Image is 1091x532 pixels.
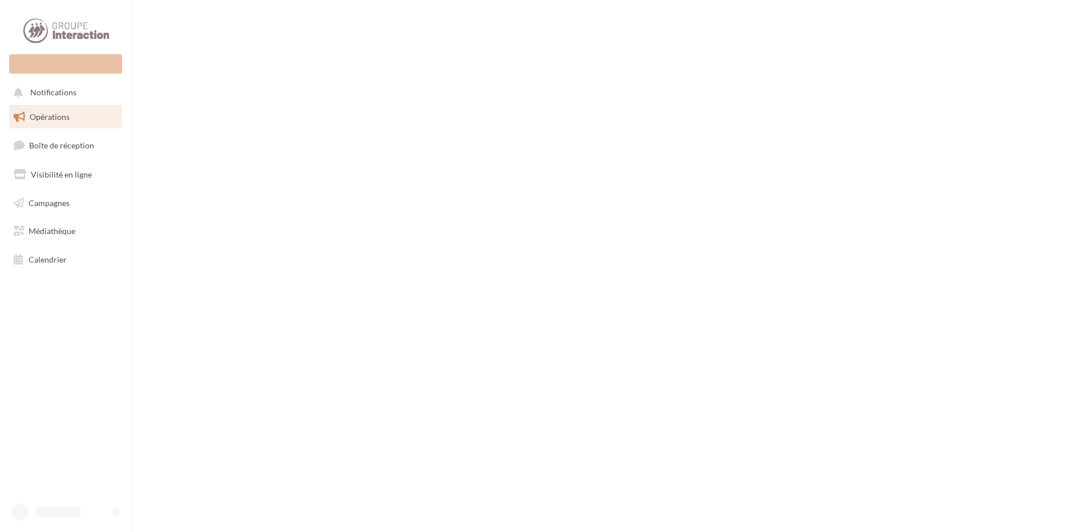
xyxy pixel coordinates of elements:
[7,105,124,129] a: Opérations
[7,248,124,272] a: Calendrier
[30,112,70,122] span: Opérations
[31,170,92,179] span: Visibilité en ligne
[7,133,124,158] a: Boîte de réception
[9,54,122,74] div: Nouvelle campagne
[29,140,94,150] span: Boîte de réception
[29,198,70,207] span: Campagnes
[30,88,76,98] span: Notifications
[29,255,67,264] span: Calendrier
[29,226,75,236] span: Médiathèque
[7,163,124,187] a: Visibilité en ligne
[7,219,124,243] a: Médiathèque
[7,191,124,215] a: Campagnes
